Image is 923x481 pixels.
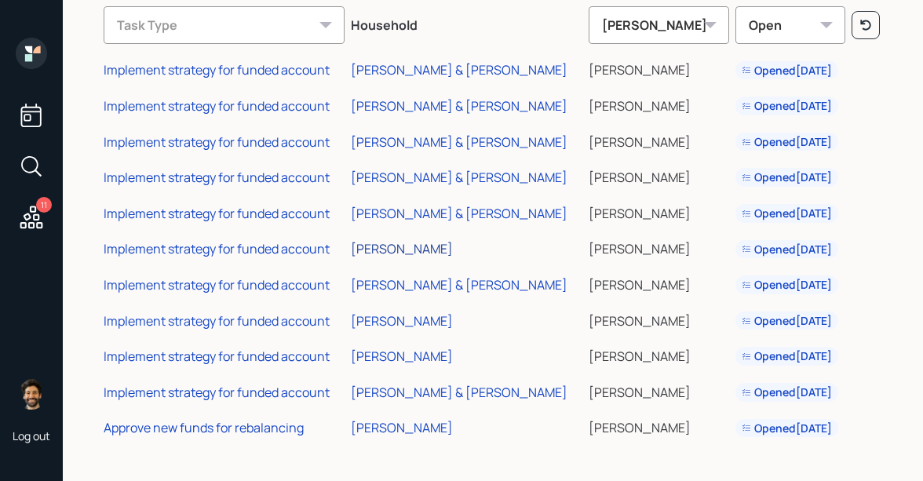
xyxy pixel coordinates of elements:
[104,312,330,330] div: Implement strategy for funded account
[36,197,52,213] div: 11
[586,122,732,158] td: [PERSON_NAME]
[586,336,732,372] td: [PERSON_NAME]
[586,193,732,229] td: [PERSON_NAME]
[742,63,832,78] div: Opened [DATE]
[104,97,330,115] div: Implement strategy for funded account
[104,384,330,401] div: Implement strategy for funded account
[104,276,330,293] div: Implement strategy for funded account
[104,240,330,257] div: Implement strategy for funded account
[13,428,50,443] div: Log out
[742,242,832,257] div: Opened [DATE]
[742,277,832,293] div: Opened [DATE]
[586,50,732,86] td: [PERSON_NAME]
[104,348,330,365] div: Implement strategy for funded account
[104,61,330,78] div: Implement strategy for funded account
[351,97,567,115] div: [PERSON_NAME] & [PERSON_NAME]
[351,312,453,330] div: [PERSON_NAME]
[351,240,453,257] div: [PERSON_NAME]
[586,301,732,337] td: [PERSON_NAME]
[351,205,567,222] div: [PERSON_NAME] & [PERSON_NAME]
[351,133,567,151] div: [PERSON_NAME] & [PERSON_NAME]
[104,133,330,151] div: Implement strategy for funded account
[742,169,832,185] div: Opened [DATE]
[742,348,832,364] div: Opened [DATE]
[351,348,453,365] div: [PERSON_NAME]
[742,384,832,400] div: Opened [DATE]
[351,169,567,186] div: [PERSON_NAME] & [PERSON_NAME]
[351,276,567,293] div: [PERSON_NAME] & [PERSON_NAME]
[586,408,732,444] td: [PERSON_NAME]
[586,372,732,408] td: [PERSON_NAME]
[742,421,832,436] div: Opened [DATE]
[586,86,732,122] td: [PERSON_NAME]
[742,98,832,114] div: Opened [DATE]
[742,134,832,150] div: Opened [DATE]
[586,264,732,301] td: [PERSON_NAME]
[586,229,732,265] td: [PERSON_NAME]
[735,6,845,44] div: Open
[104,169,330,186] div: Implement strategy for funded account
[104,6,345,44] div: Task Type
[742,206,832,221] div: Opened [DATE]
[104,419,304,436] div: Approve new funds for rebalancing
[351,419,453,436] div: [PERSON_NAME]
[104,205,330,222] div: Implement strategy for funded account
[351,61,567,78] div: [PERSON_NAME] & [PERSON_NAME]
[351,384,567,401] div: [PERSON_NAME] & [PERSON_NAME]
[586,157,732,193] td: [PERSON_NAME]
[589,6,729,44] div: [PERSON_NAME]
[16,378,47,410] img: eric-schwartz-headshot.png
[742,313,832,329] div: Opened [DATE]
